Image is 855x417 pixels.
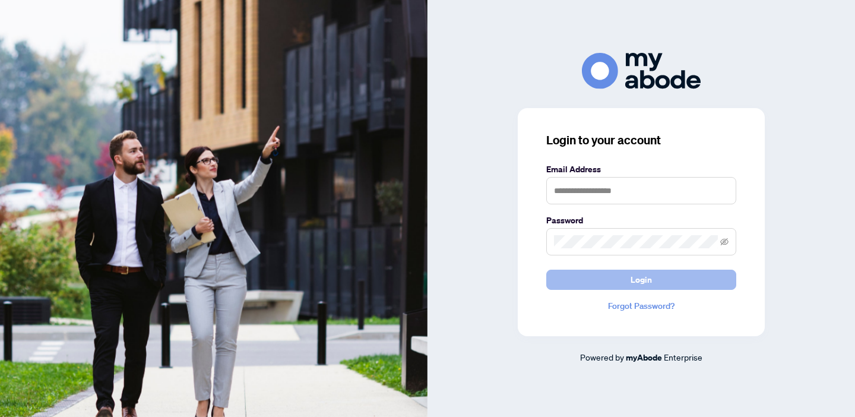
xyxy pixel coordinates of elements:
h3: Login to your account [546,132,736,149]
label: Password [546,214,736,227]
label: Email Address [546,163,736,176]
span: Login [631,270,652,289]
span: eye-invisible [720,238,729,246]
span: Powered by [580,352,624,362]
span: Enterprise [664,352,702,362]
img: ma-logo [582,53,701,89]
a: myAbode [626,351,662,364]
button: Login [546,270,736,290]
a: Forgot Password? [546,299,736,312]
